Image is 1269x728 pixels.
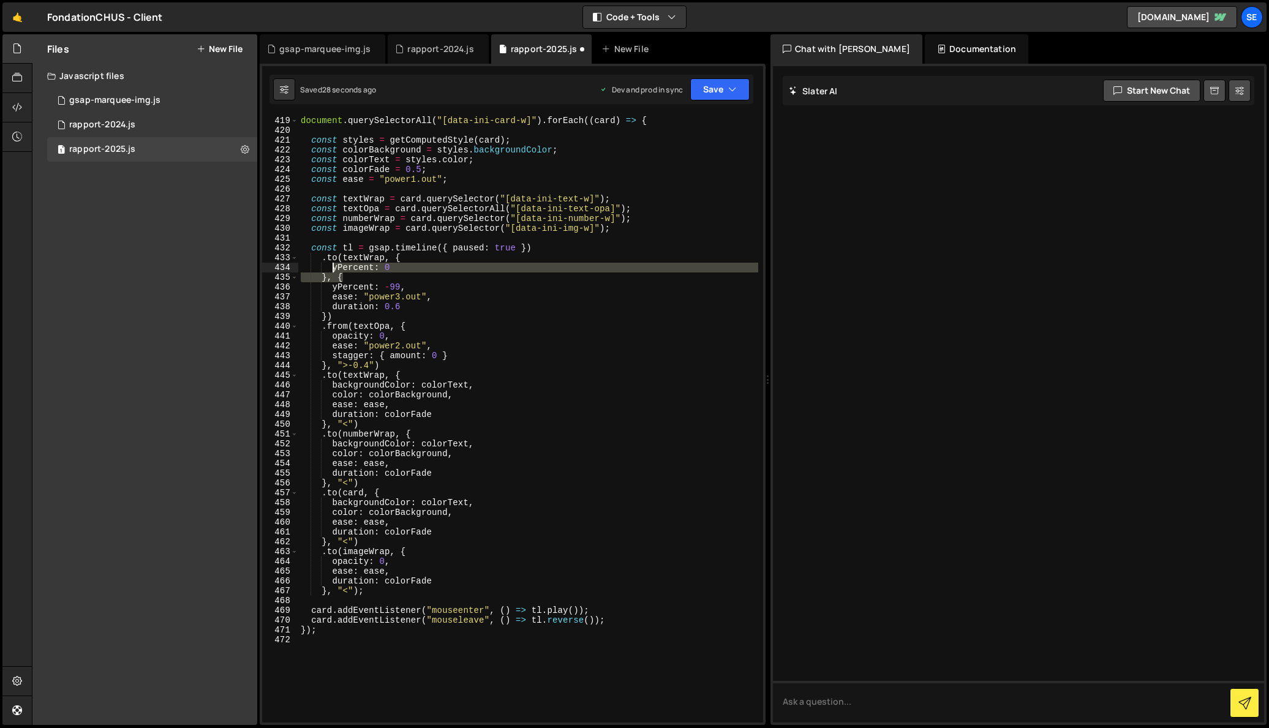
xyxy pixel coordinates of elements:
[300,84,376,95] div: Saved
[47,137,257,162] div: 9197/42513.js
[262,126,298,135] div: 420
[789,85,838,97] h2: Slater AI
[262,390,298,400] div: 447
[1103,80,1200,102] button: Start new chat
[407,43,473,55] div: rapport-2024.js
[262,272,298,282] div: 435
[925,34,1028,64] div: Documentation
[262,174,298,184] div: 425
[262,625,298,635] div: 471
[69,119,135,130] div: rapport-2024.js
[47,113,257,137] div: 9197/19789.js
[690,78,750,100] button: Save
[262,537,298,547] div: 462
[1241,6,1263,28] a: Se
[262,135,298,145] div: 421
[69,95,160,106] div: gsap-marquee-img.js
[262,263,298,272] div: 434
[262,615,298,625] div: 470
[262,233,298,243] div: 431
[262,419,298,429] div: 450
[601,43,653,55] div: New File
[262,468,298,478] div: 455
[262,155,298,165] div: 423
[279,43,371,55] div: gsap-marquee-img.js
[262,341,298,351] div: 442
[262,478,298,488] div: 456
[511,43,577,55] div: rapport-2025.js
[262,508,298,517] div: 459
[262,527,298,537] div: 461
[262,449,298,459] div: 453
[262,184,298,194] div: 426
[262,400,298,410] div: 448
[262,361,298,370] div: 444
[262,204,298,214] div: 428
[58,146,65,156] span: 1
[69,144,135,155] div: rapport-2025.js
[262,517,298,527] div: 460
[262,302,298,312] div: 438
[262,194,298,204] div: 427
[262,282,298,292] div: 436
[262,312,298,321] div: 439
[47,42,69,56] h2: Files
[262,165,298,174] div: 424
[262,410,298,419] div: 449
[47,88,257,113] div: 9197/37632.js
[262,331,298,341] div: 441
[262,586,298,596] div: 467
[262,498,298,508] div: 458
[262,566,298,576] div: 465
[262,557,298,566] div: 464
[1127,6,1237,28] a: [DOMAIN_NAME]
[262,429,298,439] div: 451
[322,84,376,95] div: 28 seconds ago
[47,10,163,24] div: FondationCHUS - Client
[262,253,298,263] div: 433
[262,145,298,155] div: 422
[262,243,298,253] div: 432
[197,44,243,54] button: New File
[262,321,298,331] div: 440
[600,84,683,95] div: Dev and prod in sync
[770,34,922,64] div: Chat with [PERSON_NAME]
[262,635,298,645] div: 472
[262,459,298,468] div: 454
[262,488,298,498] div: 457
[583,6,686,28] button: Code + Tools
[262,223,298,233] div: 430
[262,116,298,126] div: 419
[32,64,257,88] div: Javascript files
[262,596,298,606] div: 468
[262,351,298,361] div: 443
[262,370,298,380] div: 445
[262,576,298,586] div: 466
[262,547,298,557] div: 463
[262,380,298,390] div: 446
[262,439,298,449] div: 452
[262,606,298,615] div: 469
[262,214,298,223] div: 429
[262,292,298,302] div: 437
[2,2,32,32] a: 🤙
